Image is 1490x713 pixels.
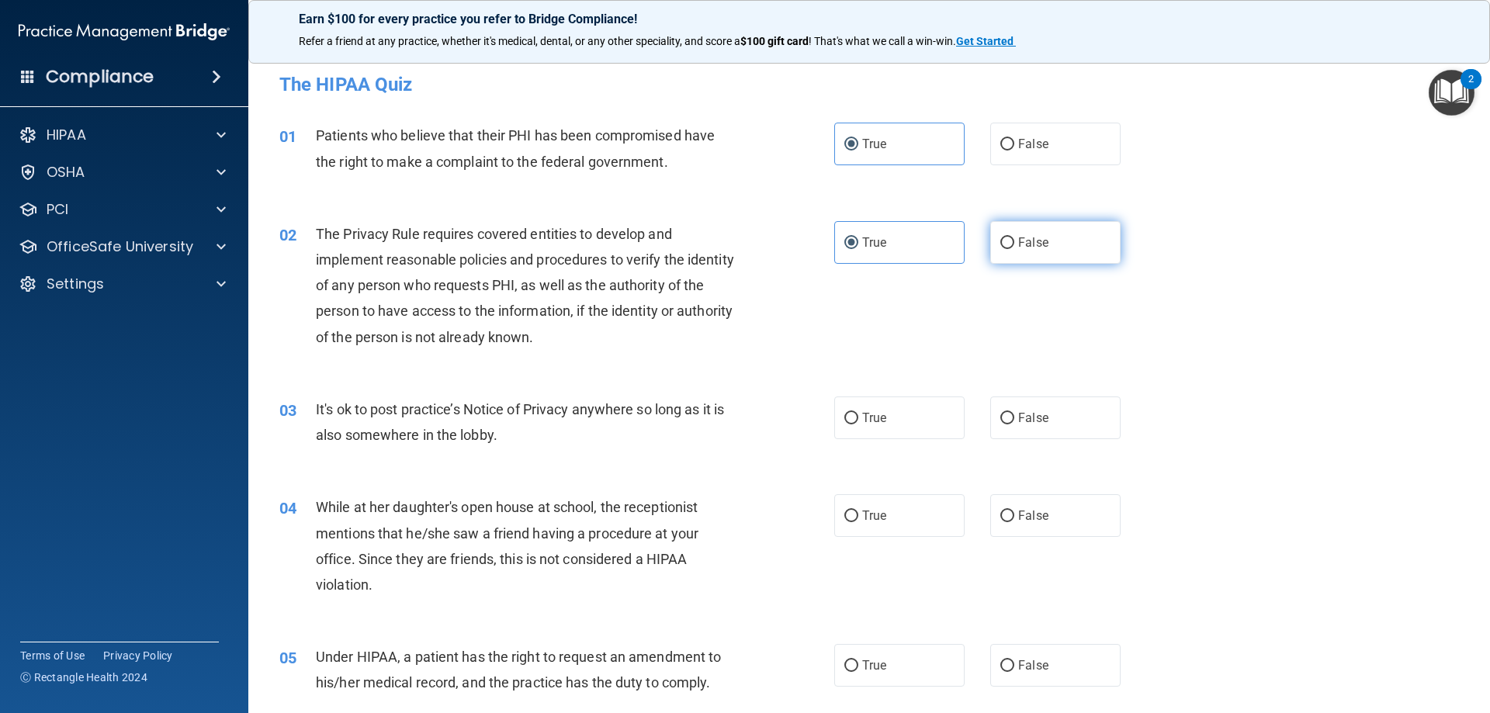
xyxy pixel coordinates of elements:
[19,126,226,144] a: HIPAA
[20,670,147,685] span: Ⓒ Rectangle Health 2024
[844,139,858,151] input: True
[862,235,886,250] span: True
[1000,511,1014,522] input: False
[844,413,858,424] input: True
[1000,413,1014,424] input: False
[19,16,230,47] img: PMB logo
[1018,137,1048,151] span: False
[844,237,858,249] input: True
[47,200,68,219] p: PCI
[19,200,226,219] a: PCI
[20,648,85,663] a: Terms of Use
[46,66,154,88] h4: Compliance
[279,226,296,244] span: 02
[47,126,86,144] p: HIPAA
[1018,508,1048,523] span: False
[279,127,296,146] span: 01
[279,499,296,517] span: 04
[862,137,886,151] span: True
[299,35,740,47] span: Refer a friend at any practice, whether it's medical, dental, or any other speciality, and score a
[844,660,858,672] input: True
[1000,139,1014,151] input: False
[299,12,1440,26] p: Earn $100 for every practice you refer to Bridge Compliance!
[47,237,193,256] p: OfficeSafe University
[47,275,104,293] p: Settings
[844,511,858,522] input: True
[956,35,1016,47] a: Get Started
[809,35,956,47] span: ! That's what we call a win-win.
[316,649,721,691] span: Under HIPAA, a patient has the right to request an amendment to his/her medical record, and the p...
[19,163,226,182] a: OSHA
[1429,70,1474,116] button: Open Resource Center, 2 new notifications
[1000,237,1014,249] input: False
[19,275,226,293] a: Settings
[19,237,226,256] a: OfficeSafe University
[47,163,85,182] p: OSHA
[316,226,734,345] span: The Privacy Rule requires covered entities to develop and implement reasonable policies and proce...
[103,648,173,663] a: Privacy Policy
[279,649,296,667] span: 05
[862,508,886,523] span: True
[1018,658,1048,673] span: False
[1468,79,1474,99] div: 2
[862,658,886,673] span: True
[1018,410,1048,425] span: False
[279,74,1459,95] h4: The HIPAA Quiz
[316,401,724,443] span: It's ok to post practice’s Notice of Privacy anywhere so long as it is also somewhere in the lobby.
[740,35,809,47] strong: $100 gift card
[956,35,1014,47] strong: Get Started
[1018,235,1048,250] span: False
[1000,660,1014,672] input: False
[316,127,715,169] span: Patients who believe that their PHI has been compromised have the right to make a complaint to th...
[279,401,296,420] span: 03
[862,410,886,425] span: True
[316,499,698,593] span: While at her daughter's open house at school, the receptionist mentions that he/she saw a friend ...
